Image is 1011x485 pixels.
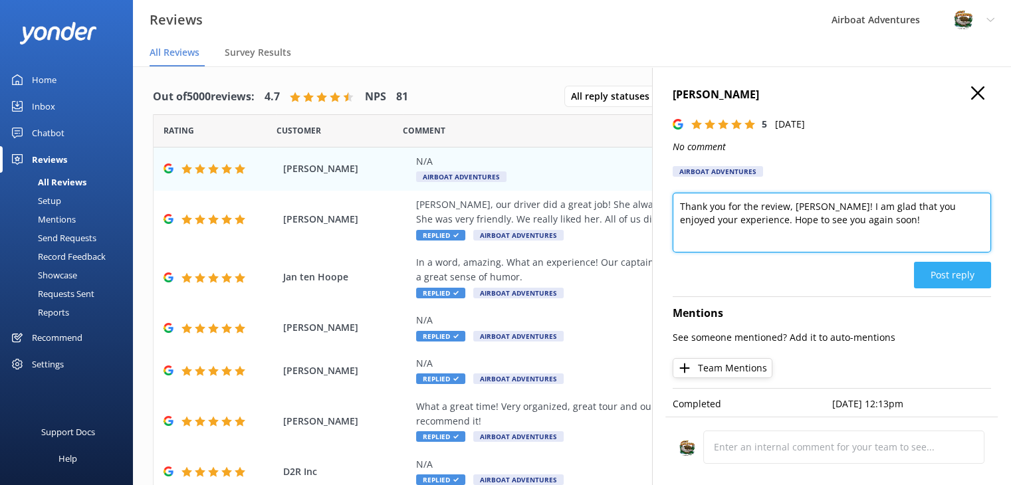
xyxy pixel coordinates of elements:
[365,88,386,106] h4: NPS
[41,419,95,445] div: Support Docs
[8,191,133,210] a: Setup
[762,118,767,130] span: 5
[150,9,203,31] h3: Reviews
[8,210,133,229] a: Mentions
[396,88,408,106] h4: 81
[20,22,96,44] img: yonder-white-logo.png
[8,303,133,322] a: Reports
[403,124,445,137] span: Question
[473,474,564,485] span: Airboat Adventures
[32,324,82,351] div: Recommend
[473,373,564,384] span: Airboat Adventures
[32,66,56,93] div: Home
[416,399,901,429] div: What a great time! Very organized, great tour and our guide [PERSON_NAME] was exceptional! Highly...
[416,230,465,241] span: Replied
[58,445,77,472] div: Help
[283,270,409,284] span: Jan ten Hoope
[914,262,991,288] button: Post reply
[8,266,77,284] div: Showcase
[953,10,973,30] img: 271-1670286363.jpg
[8,284,94,303] div: Requests Sent
[673,86,991,104] h4: [PERSON_NAME]
[283,414,409,429] span: [PERSON_NAME]
[416,431,465,442] span: Replied
[283,363,409,378] span: [PERSON_NAME]
[283,464,409,479] span: D2R Inc
[416,197,901,227] div: [PERSON_NAME], our driver did a great job! She always kept us engaged and shared information with...
[8,210,76,229] div: Mentions
[32,146,67,173] div: Reviews
[416,373,465,384] span: Replied
[283,161,409,176] span: [PERSON_NAME]
[8,284,133,303] a: Requests Sent
[416,154,901,169] div: N/A
[416,474,465,485] span: Replied
[8,266,133,284] a: Showcase
[416,255,901,285] div: In a word, amazing. What an experience! Our captain and tour guide had incredible respect for nat...
[8,247,133,266] a: Record Feedback
[571,89,657,104] span: All reply statuses
[473,331,564,341] span: Airboat Adventures
[8,173,86,191] div: All Reviews
[673,140,726,153] i: No comment
[971,86,984,101] button: Close
[416,356,901,371] div: N/A
[473,288,564,298] span: Airboat Adventures
[673,305,991,322] h4: Mentions
[32,93,55,120] div: Inbox
[283,212,409,227] span: [PERSON_NAME]
[416,288,465,298] span: Replied
[150,46,199,59] span: All Reviews
[8,173,133,191] a: All Reviews
[673,193,991,252] textarea: Thank you for the review, [PERSON_NAME]! I am glad that you enjoyed your experience. Hope to see ...
[473,230,564,241] span: Airboat Adventures
[153,88,255,106] h4: Out of 5000 reviews:
[832,397,992,411] p: [DATE] 12:13pm
[416,313,901,328] div: N/A
[8,229,96,247] div: Send Requests
[416,457,901,472] div: N/A
[8,229,133,247] a: Send Requests
[775,117,805,132] p: [DATE]
[8,191,61,210] div: Setup
[265,88,280,106] h4: 4.7
[283,320,409,335] span: [PERSON_NAME]
[673,166,763,177] div: Airboat Adventures
[679,440,695,456] img: 271-1670286363.jpg
[32,120,64,146] div: Chatbot
[277,124,321,137] span: Date
[164,124,194,137] span: Date
[225,46,291,59] span: Survey Results
[8,303,69,322] div: Reports
[673,358,772,378] button: Team Mentions
[473,431,564,442] span: Airboat Adventures
[416,331,465,341] span: Replied
[673,330,991,345] p: See someone mentioned? Add it to auto-mentions
[8,247,106,266] div: Record Feedback
[673,397,832,411] p: Completed
[416,171,506,182] span: Airboat Adventures
[32,351,64,377] div: Settings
